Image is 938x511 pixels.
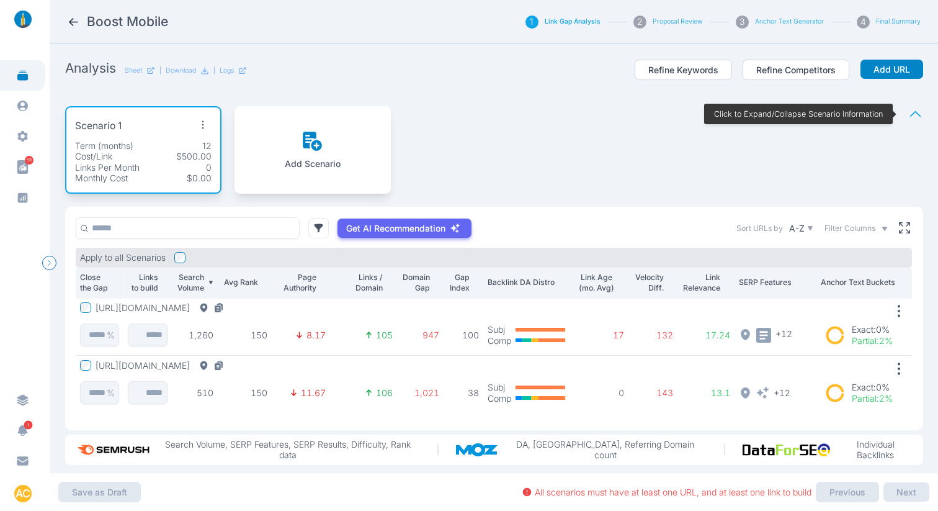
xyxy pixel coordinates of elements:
[128,272,158,294] p: Links to build
[456,443,504,456] img: moz_logo.a3998d80.png
[821,277,908,288] p: Anchor Text Buckets
[787,220,816,236] button: A-Z
[25,156,33,165] span: 59
[682,387,730,399] p: 13.1
[125,66,161,75] a: Sheet|
[276,272,316,294] p: Page Authority
[301,387,326,399] p: 11.67
[187,173,212,184] p: $0.00
[504,439,707,461] p: DA, [GEOGRAPHIC_DATA], Referring Domain count
[401,387,440,399] p: 1,021
[633,330,673,341] p: 132
[789,223,805,234] p: A-Z
[166,66,196,75] p: Download
[852,382,893,393] p: Exact : 0%
[633,16,646,29] div: 2
[401,330,440,341] p: 947
[222,387,267,399] p: 150
[488,324,511,335] p: Subj
[222,277,257,288] p: Avg Rank
[65,60,116,77] h2: Analysis
[736,223,783,234] label: Sort URLs by
[774,386,790,398] span: + 12
[155,439,420,461] p: Search Volume, SERP Features, SERP Results, Difficulty, Rank data
[633,272,664,294] p: Velocity Diff.
[58,482,141,503] button: Save as Draft
[739,277,812,288] p: SERP Features
[852,335,893,346] p: Partial : 2%
[346,223,445,234] p: Get AI Recommendation
[448,330,479,341] p: 100
[635,60,732,81] button: Refine Keywords
[714,109,883,120] p: Click to Expand/Collapse Scenario Information
[578,387,625,399] p: 0
[633,387,673,399] p: 143
[306,330,326,341] p: 8.17
[285,130,341,170] button: Add Scenario
[202,140,212,151] p: 12
[334,272,383,294] p: Links / Domain
[816,482,879,503] button: Previous
[222,330,267,341] p: 150
[883,482,929,502] button: Next
[176,387,214,399] p: 510
[80,272,110,294] p: Close the Gap
[448,387,479,399] p: 38
[176,151,212,162] p: $500.00
[824,223,888,234] button: Filter Columns
[578,330,625,341] p: 17
[376,330,393,341] p: 105
[96,302,229,314] button: [URL][DOMAIN_NAME]
[852,393,893,404] p: Partial : 2%
[775,328,792,340] span: + 12
[107,387,115,399] p: %
[401,272,431,294] p: Domain Gap
[682,330,730,341] p: 17.24
[736,16,749,29] div: 3
[755,17,824,26] button: Anchor Text Generator
[10,11,36,28] img: linklaunch_small.2ae18699.png
[75,162,140,173] p: Links Per Month
[682,272,720,294] p: Link Relevance
[337,219,471,238] button: Get AI Recommendation
[213,66,247,75] div: |
[75,140,133,151] p: Term (months)
[74,439,156,461] img: semrush_logo.573af308.png
[578,272,615,294] p: Link Age (mo. Avg)
[220,66,234,75] p: Logs
[75,173,128,184] p: Monthly Cost
[535,487,811,498] p: All scenarios must have at least one URL, and at least one link to build
[545,17,601,26] button: Link Gap Analysis
[488,393,511,404] p: Comp
[176,330,214,341] p: 1,260
[860,60,923,79] button: Add URL
[206,162,212,173] p: 0
[80,252,166,263] p: Apply to all Scenarios
[852,324,893,335] p: Exact : 0%
[653,17,703,26] button: Proposal Review
[743,60,849,81] button: Refine Competitors
[75,119,122,134] p: Scenario 1
[824,223,875,234] span: Filter Columns
[837,439,914,461] p: Individual Backlinks
[176,272,205,294] p: Search Volume
[376,387,393,399] p: 106
[876,17,921,26] button: Final Summary
[125,66,142,75] p: Sheet
[488,335,511,346] p: Comp
[743,443,837,456] img: data_for_seo_logo.e5120ddb.png
[96,360,229,371] button: [URL][DOMAIN_NAME]
[285,158,341,170] p: Add Scenario
[488,382,511,393] p: Subj
[107,330,115,341] p: %
[448,272,470,294] p: Gap Index
[525,16,538,29] div: 1
[75,151,112,162] p: Cost/Link
[488,277,569,288] p: Backlink DA Distro
[857,16,870,29] div: 4
[87,13,168,30] h2: Boost Mobile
